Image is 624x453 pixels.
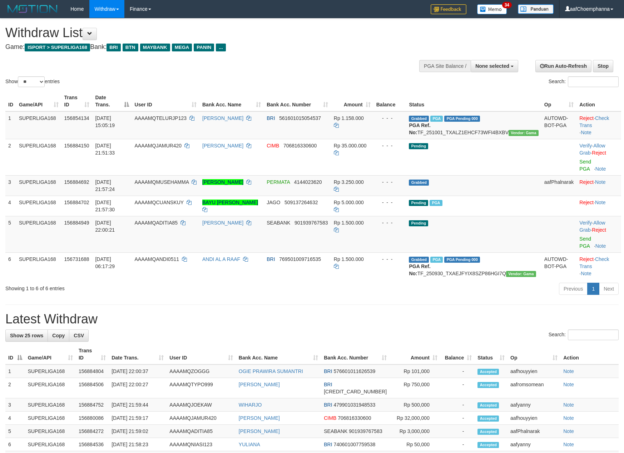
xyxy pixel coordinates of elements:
[95,220,115,233] span: [DATE] 22:00:21
[331,91,373,111] th: Amount: activate to sort column ascending
[599,283,619,295] a: Next
[25,364,76,378] td: SUPERLIGA168
[239,442,260,447] a: YULIANA
[216,44,226,51] span: ...
[324,442,332,447] span: BRI
[109,438,167,451] td: [DATE] 21:58:23
[349,428,382,434] span: Copy 901939767583 to clipboard
[477,369,499,375] span: Accepted
[334,179,364,185] span: Rp 3.250.000
[95,115,115,128] span: [DATE] 15:05:19
[5,282,255,292] div: Showing 1 to 6 of 6 entries
[140,44,170,51] span: MAYBANK
[25,344,76,364] th: Game/API: activate to sort column ascending
[239,368,303,374] a: OGIE PRAWIRA SUMANTRI
[76,344,109,364] th: Trans ID: activate to sort column ascending
[579,220,605,233] a: Allow Grab
[440,378,475,398] td: -
[576,196,621,216] td: ·
[109,378,167,398] td: [DATE] 22:00:27
[25,425,76,438] td: SUPERLIGA168
[264,91,331,111] th: Bank Acc. Number: activate to sort column ascending
[595,179,606,185] a: Note
[373,91,406,111] th: Balance
[593,60,613,72] a: Stop
[576,175,621,196] td: ·
[202,179,243,185] a: [PERSON_NAME]
[477,442,499,448] span: Accepted
[579,143,592,149] a: Verify
[167,378,236,398] td: AAAAMQTYPO999
[324,368,332,374] span: BRI
[199,91,264,111] th: Bank Acc. Name: activate to sort column ascending
[76,398,109,412] td: 156884752
[477,382,499,388] span: Accepted
[549,329,619,340] label: Search:
[64,220,89,226] span: 156884949
[563,442,574,447] a: Note
[61,91,93,111] th: Trans ID: activate to sort column ascending
[202,115,243,121] a: [PERSON_NAME]
[267,256,275,262] span: BRI
[595,166,606,172] a: Note
[10,333,43,338] span: Show 25 rows
[440,412,475,425] td: -
[5,76,60,87] label: Show entries
[376,256,403,263] div: - - -
[76,378,109,398] td: 156884506
[576,216,621,252] td: · ·
[5,364,25,378] td: 1
[444,116,480,122] span: PGA Pending
[5,111,16,139] td: 1
[284,200,318,205] span: Copy 509137264632 to clipboard
[406,252,541,280] td: TF_250930_TXAEJFYIX8SZP86HGI7Q
[5,44,409,51] h4: Game: Bank:
[376,199,403,206] div: - - -
[431,4,466,14] img: Feedback.jpg
[16,175,61,196] td: SUPERLIGA168
[5,398,25,412] td: 3
[595,200,606,205] a: Note
[267,143,279,149] span: CIMB
[324,428,347,434] span: SEABANK
[440,438,475,451] td: -
[5,438,25,451] td: 6
[440,364,475,378] td: -
[579,220,605,233] span: ·
[576,139,621,175] td: · ·
[406,91,541,111] th: Status
[477,416,499,422] span: Accepted
[440,398,475,412] td: -
[475,63,509,69] span: None selected
[409,143,428,149] span: Pending
[338,415,371,421] span: Copy 706816330600 to clipboard
[16,252,61,280] td: SUPERLIGA168
[541,252,577,280] td: AUTOWD-BOT-PGA
[167,412,236,425] td: AAAAMQJAMUR420
[477,402,499,408] span: Accepted
[506,271,536,277] span: Vendor URL: https://trx31.1velocity.biz
[406,111,541,139] td: TF_251001_TXALZ1EHCF73WFI4BXBV
[409,180,429,186] span: Grabbed
[294,220,328,226] span: Copy 901939767583 to clipboard
[541,175,577,196] td: aafPhalnarak
[409,122,430,135] b: PGA Ref. No:
[430,116,443,122] span: Marked by aafsengchandara
[334,143,367,149] span: Rp 35.000.000
[409,257,429,263] span: Grabbed
[390,378,440,398] td: Rp 750,000
[334,200,364,205] span: Rp 5.000.000
[25,412,76,425] td: SUPERLIGA168
[95,143,115,156] span: [DATE] 21:51:33
[76,412,109,425] td: 156880086
[95,200,115,212] span: [DATE] 21:57:30
[267,200,280,205] span: JAGO
[376,115,403,122] div: - - -
[576,91,621,111] th: Action
[123,44,138,51] span: BTN
[324,389,387,394] span: Copy 675401000773501 to clipboard
[64,143,89,149] span: 156884150
[92,91,132,111] th: Date Trans.: activate to sort column descending
[471,60,518,72] button: None selected
[409,263,430,276] b: PGA Ref. No:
